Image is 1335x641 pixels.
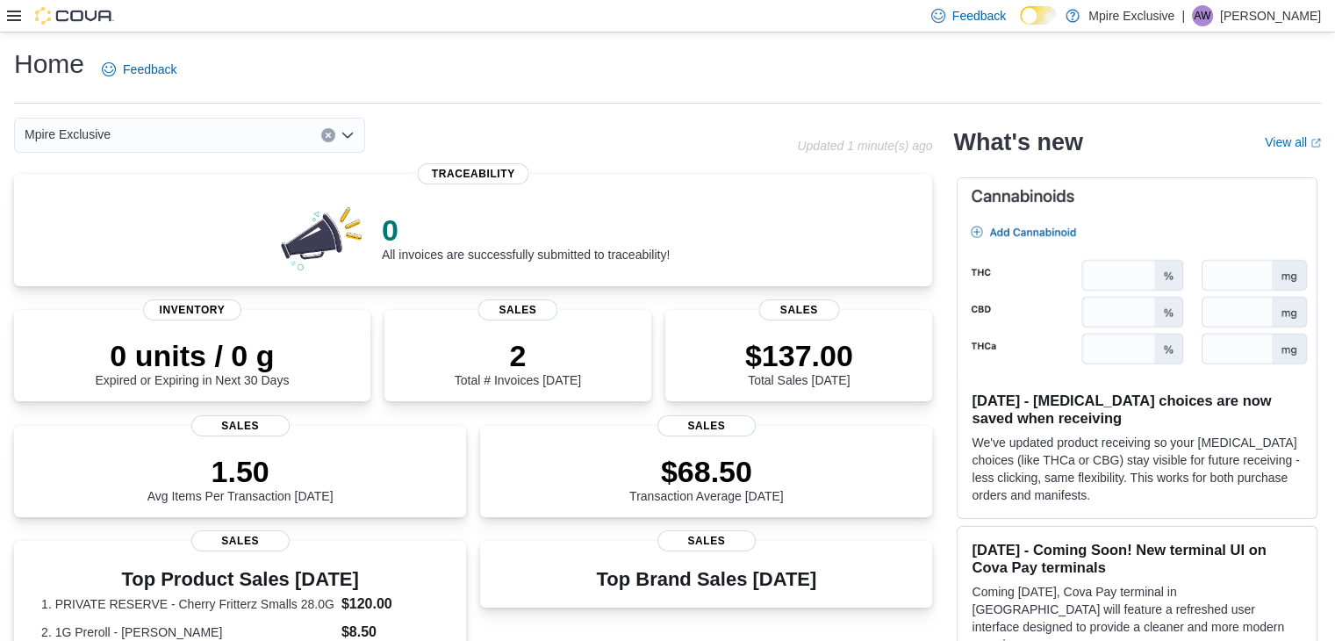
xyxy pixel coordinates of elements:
p: Updated 1 minute(s) ago [797,139,932,153]
button: Clear input [321,128,335,142]
span: Sales [759,299,839,320]
h3: Top Brand Sales [DATE] [596,569,816,590]
p: | [1181,5,1185,26]
button: Open list of options [341,128,355,142]
p: 1.50 [147,454,334,489]
a: Feedback [95,52,183,87]
h3: [DATE] - [MEDICAL_DATA] choices are now saved when receiving [972,392,1303,427]
div: Total # Invoices [DATE] [455,338,581,387]
span: Sales [657,530,756,551]
div: All invoices are successfully submitted to traceability! [382,212,670,262]
span: Sales [191,530,290,551]
img: 0 [276,202,368,272]
span: Feedback [123,61,176,78]
span: Traceability [418,163,529,184]
div: Expired or Expiring in Next 30 Days [95,338,289,387]
p: 2 [455,338,581,373]
p: Mpire Exclusive [1088,5,1174,26]
div: Avg Items Per Transaction [DATE] [147,454,334,503]
h2: What's new [953,128,1082,156]
h1: Home [14,47,84,82]
dt: 2. 1G Preroll - [PERSON_NAME] [41,623,334,641]
dd: $120.00 [341,594,439,615]
p: We've updated product receiving so your [MEDICAL_DATA] choices (like THCa or CBG) stay visible fo... [972,434,1303,504]
dt: 1. PRIVATE RESERVE - Cherry Fritterz Smalls 28.0G [41,595,334,613]
div: Transaction Average [DATE] [629,454,784,503]
span: AW [1194,5,1210,26]
span: Mpire Exclusive [25,124,111,145]
span: Sales [191,415,290,436]
span: Inventory [143,299,241,320]
h3: [DATE] - Coming Soon! New terminal UI on Cova Pay terminals [972,541,1303,576]
a: View allExternal link [1265,135,1321,149]
h3: Top Product Sales [DATE] [41,569,439,590]
img: Cova [35,7,114,25]
span: Feedback [952,7,1006,25]
span: Sales [657,415,756,436]
input: Dark Mode [1020,6,1057,25]
p: $68.50 [629,454,784,489]
svg: External link [1310,138,1321,148]
p: [PERSON_NAME] [1220,5,1321,26]
p: 0 [382,212,670,248]
span: Sales [477,299,557,320]
p: 0 units / 0 g [95,338,289,373]
div: Alexsa Whaley [1192,5,1213,26]
p: $137.00 [745,338,853,373]
div: Total Sales [DATE] [745,338,853,387]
